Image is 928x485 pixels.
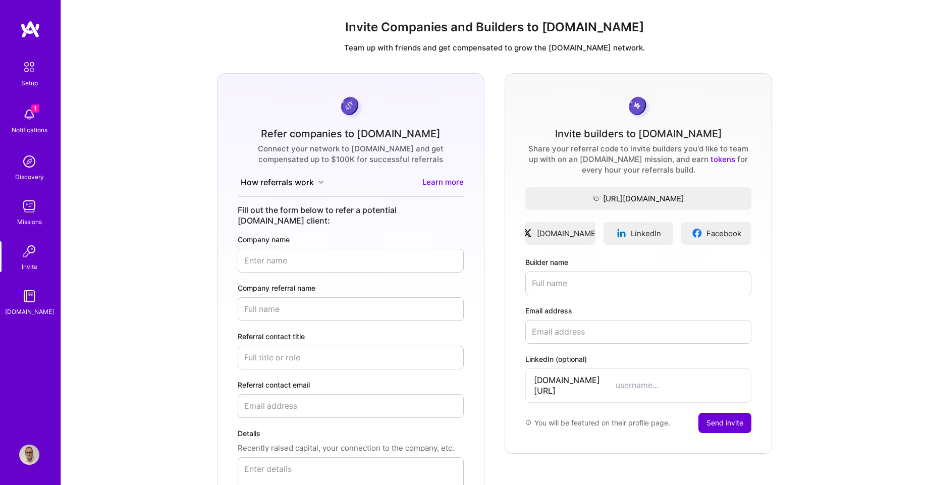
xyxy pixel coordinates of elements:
label: Referral contact email [238,380,464,390]
input: Full name [525,272,751,295]
div: Fill out the form below to refer a potential [DOMAIN_NAME] client: [238,205,464,226]
span: [DOMAIN_NAME][URL] [534,375,616,396]
span: LinkedIn [631,228,661,239]
img: teamwork [19,196,39,217]
a: User Avatar [17,445,42,465]
div: Share your referral code to invite builders you'd like to team up with on an [DOMAIN_NAME] missio... [525,143,751,175]
div: Invite [22,261,37,272]
input: Enter name [238,249,464,273]
p: Team up with friends and get compensated to grow the [DOMAIN_NAME] network. [69,42,920,53]
label: Company referral name [238,283,464,293]
span: [DOMAIN_NAME] [537,228,598,239]
div: Notifications [12,125,47,135]
div: Missions [17,217,42,227]
img: guide book [19,286,39,306]
div: Setup [21,78,38,88]
div: You will be featured on their profile page. [525,413,670,433]
img: setup [19,57,40,78]
img: User Avatar [19,445,39,465]
button: [URL][DOMAIN_NAME] [525,187,751,210]
input: username... [616,380,743,391]
input: Email address [238,394,464,418]
div: [DOMAIN_NAME] [5,306,54,317]
a: tokens [711,154,735,164]
a: Facebook [681,222,751,245]
p: Recently raised capital, your connection to the company, etc. [238,443,464,453]
a: Learn more [422,177,464,188]
label: Details [238,428,464,439]
input: Full title or role [238,346,464,369]
input: Email address [525,320,751,344]
img: bell [19,104,39,125]
a: LinkedIn [604,222,674,245]
img: discovery [19,151,39,172]
label: Referral contact title [238,331,464,342]
label: LinkedIn (optional) [525,354,751,364]
img: linkedinLogo [616,228,627,238]
input: Full name [238,297,464,321]
div: Connect your network to [DOMAIN_NAME] and get compensated up to $100K for successful referrals [238,143,464,165]
a: [DOMAIN_NAME] [525,222,595,245]
label: Email address [525,305,751,316]
div: Discovery [15,172,44,182]
label: Company name [238,234,464,245]
span: Facebook [706,228,741,239]
h1: Invite Companies and Builders to [DOMAIN_NAME] [69,20,920,35]
button: Send invite [698,413,751,433]
div: Refer companies to [DOMAIN_NAME] [261,129,441,139]
img: logo [20,20,40,38]
img: grayCoin [625,94,652,121]
img: facebookLogo [692,228,702,238]
label: Builder name [525,257,751,267]
div: Invite builders to [DOMAIN_NAME] [555,129,722,139]
span: 1 [31,104,39,113]
img: Invite [19,241,39,261]
img: xLogo [522,228,533,238]
span: [URL][DOMAIN_NAME] [525,193,751,204]
img: purpleCoin [338,94,364,121]
button: How referrals work [238,177,327,188]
